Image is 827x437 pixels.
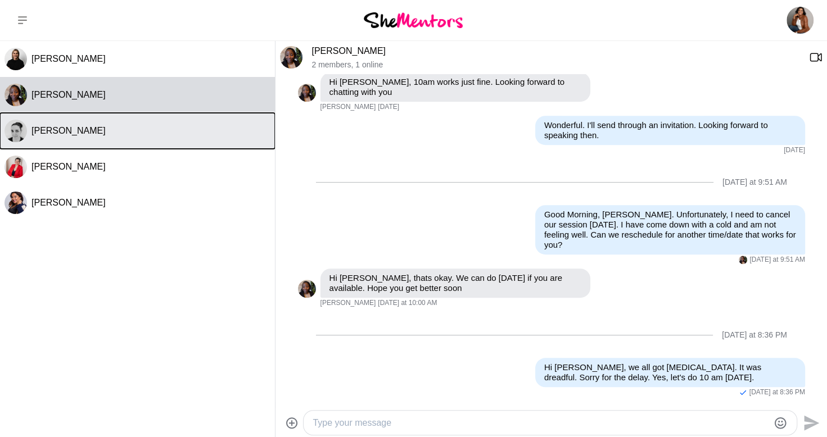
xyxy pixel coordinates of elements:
img: Orine Silveira-McCuskey [787,7,814,34]
img: E [4,120,27,142]
textarea: Type your message [313,416,769,430]
button: Emoji picker [774,416,787,430]
time: 2025-09-05T23:51:27.741Z [749,256,805,265]
div: Getrude Mereki [739,256,747,264]
img: She Mentors Logo [364,12,463,28]
img: G [298,84,316,102]
div: [DATE] at 8:36 PM [722,330,787,340]
img: G [280,46,302,69]
div: Getrude Mereki [280,46,302,69]
div: [DATE] at 9:51 AM [722,177,787,187]
div: Cara Gleeson [4,48,27,70]
span: [PERSON_NAME] [320,103,376,112]
img: G [298,280,316,298]
div: Kat Milner [4,156,27,178]
img: C [4,48,27,70]
div: Getrude Mereki [4,84,27,106]
span: [PERSON_NAME] [31,198,106,207]
span: [PERSON_NAME] [320,299,376,308]
time: 2025-09-01T12:19:13.473Z [784,146,805,155]
p: 2 members , 1 online [311,60,800,70]
time: 2025-08-31T23:01:59.024Z [378,103,399,112]
p: Wonderful. I'll send through an invitation. Looking forward to speaking then. [544,120,796,140]
span: [PERSON_NAME] [31,90,106,99]
p: Hi [PERSON_NAME], thats okay. We can do [DATE] if you are available. Hope you get better soon [329,273,581,293]
p: Hi [PERSON_NAME], 10am works just fine. Looking forward to chatting with you [329,77,581,97]
div: Richa Joshi [4,192,27,214]
p: Hi [PERSON_NAME], we all got [MEDICAL_DATA]. It was dreadful. Sorry for the delay. Yes, let's do ... [544,362,796,383]
span: [PERSON_NAME] [31,54,106,63]
div: Getrude Mereki [298,280,316,298]
time: 2025-09-06T00:00:15.995Z [378,299,437,308]
span: [PERSON_NAME] [31,126,106,135]
div: Getrude Mereki [298,84,316,102]
button: Send [797,410,823,435]
a: [PERSON_NAME] [311,46,386,56]
div: Erin [4,120,27,142]
img: G [739,256,747,264]
span: [PERSON_NAME] [31,162,106,171]
time: 2025-09-09T10:36:02.398Z [749,388,805,397]
img: R [4,192,27,214]
img: K [4,156,27,178]
img: G [4,84,27,106]
p: Good Morning, [PERSON_NAME]. Unfortunately, I need to cancel our session [DATE]. I have come down... [544,210,796,250]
